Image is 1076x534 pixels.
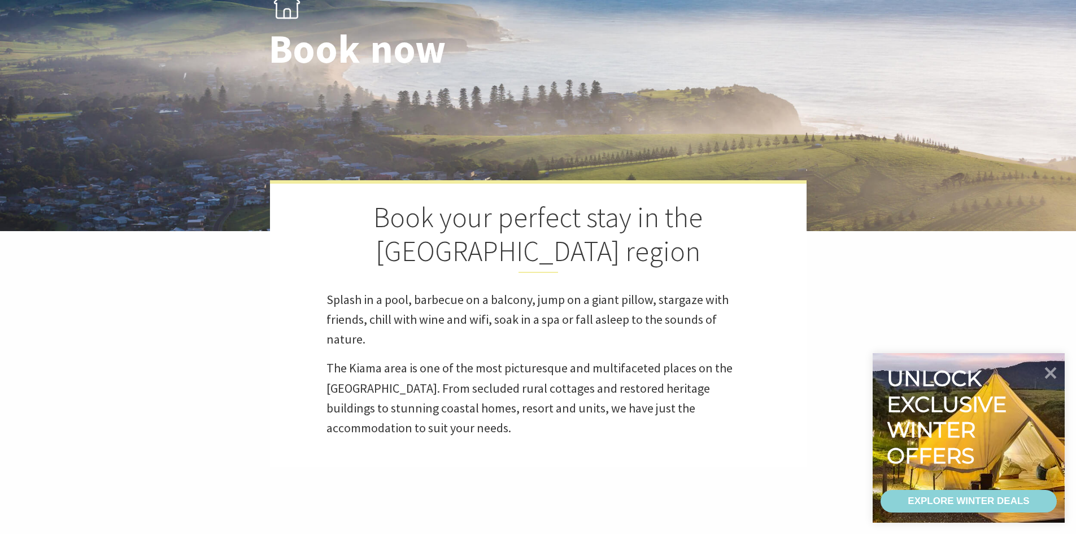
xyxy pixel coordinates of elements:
div: EXPLORE WINTER DEALS [908,490,1029,513]
p: The Kiama area is one of the most picturesque and multifaceted places on the [GEOGRAPHIC_DATA]. F... [326,358,750,438]
h2: Book your perfect stay in the [GEOGRAPHIC_DATA] region [326,201,750,273]
h1: Book now [269,27,588,71]
a: EXPLORE WINTER DEALS [881,490,1057,513]
div: Unlock exclusive winter offers [887,366,1012,468]
p: Splash in a pool, barbecue on a balcony, jump on a giant pillow, stargaze with friends, chill wit... [326,290,750,350]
